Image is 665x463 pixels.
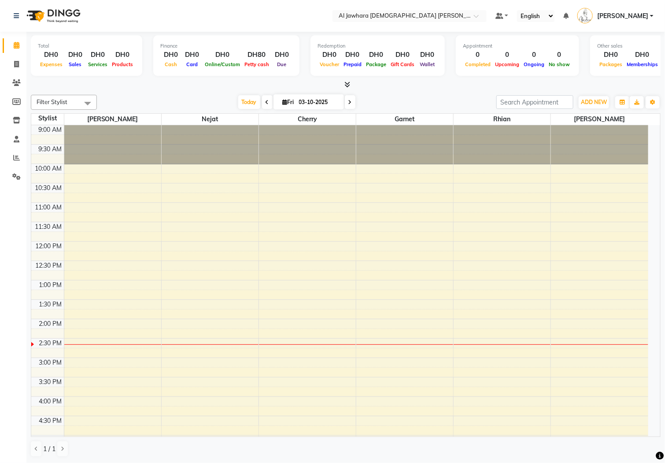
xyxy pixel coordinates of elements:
span: Ongoing [521,61,547,67]
div: DH0 [341,50,364,60]
div: DH0 [318,50,341,60]
span: Online/Custom [203,61,242,67]
div: 1:00 PM [37,280,64,290]
span: Due [275,61,289,67]
span: Today [238,95,260,109]
div: Total [38,42,135,50]
img: logo [22,4,83,28]
span: Upcoming [493,61,521,67]
div: DH0 [597,50,624,60]
div: DH0 [65,50,86,60]
button: ADD NEW [579,96,609,108]
div: DH0 [86,50,110,60]
span: Garnet [356,114,453,125]
span: Package [364,61,388,67]
span: Packages [597,61,624,67]
div: DH0 [203,50,242,60]
div: DH0 [160,50,181,60]
div: 2:30 PM [37,339,64,348]
div: 9:00 AM [37,125,64,134]
div: 0 [493,50,521,60]
span: Fri [281,99,296,105]
span: nejat [162,114,259,125]
div: 0 [547,50,572,60]
div: 9:30 AM [37,145,64,154]
span: Products [110,61,135,67]
input: Search Appointment [496,95,573,109]
span: 1 / 1 [43,444,55,454]
div: Appointment [463,42,572,50]
div: 0 [521,50,547,60]
span: ADD NEW [581,99,607,105]
span: No show [547,61,572,67]
div: 3:30 PM [37,377,64,387]
span: Memberships [624,61,660,67]
span: Wallet [417,61,437,67]
div: 10:00 AM [33,164,64,173]
div: DH80 [242,50,271,60]
div: 4:00 PM [37,397,64,406]
span: [PERSON_NAME] [597,11,648,21]
span: Filter Stylist [37,98,67,105]
span: Services [86,61,110,67]
div: 12:30 PM [34,261,64,270]
span: Voucher [318,61,341,67]
input: 2025-10-03 [296,96,340,109]
div: DH0 [181,50,203,60]
div: DH0 [38,50,65,60]
span: Prepaid [341,61,364,67]
span: Card [184,61,200,67]
span: Completed [463,61,493,67]
div: 11:00 AM [33,203,64,212]
div: 0 [463,50,493,60]
span: Expenses [38,61,65,67]
span: Gift Cards [388,61,417,67]
span: Cash [163,61,179,67]
div: DH0 [624,50,660,60]
div: 12:00 PM [34,242,64,251]
div: 10:30 AM [33,183,64,193]
div: 2:00 PM [37,319,64,329]
div: 11:30 AM [33,222,64,231]
div: DH0 [364,50,388,60]
span: Petty cash [242,61,271,67]
div: 5:00 PM [37,436,64,445]
div: DH0 [271,50,292,60]
span: [PERSON_NAME] [551,114,648,125]
span: Sales [67,61,84,67]
div: Finance [160,42,292,50]
div: 3:00 PM [37,358,64,367]
span: Cherry [259,114,356,125]
img: Jenny [577,8,593,23]
div: 4:30 PM [37,416,64,426]
div: DH0 [388,50,417,60]
div: DH0 [110,50,135,60]
div: DH0 [417,50,438,60]
div: Stylist [31,114,64,123]
span: rhian [454,114,550,125]
span: [PERSON_NAME] [64,114,161,125]
div: Redemption [318,42,438,50]
div: 1:30 PM [37,300,64,309]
